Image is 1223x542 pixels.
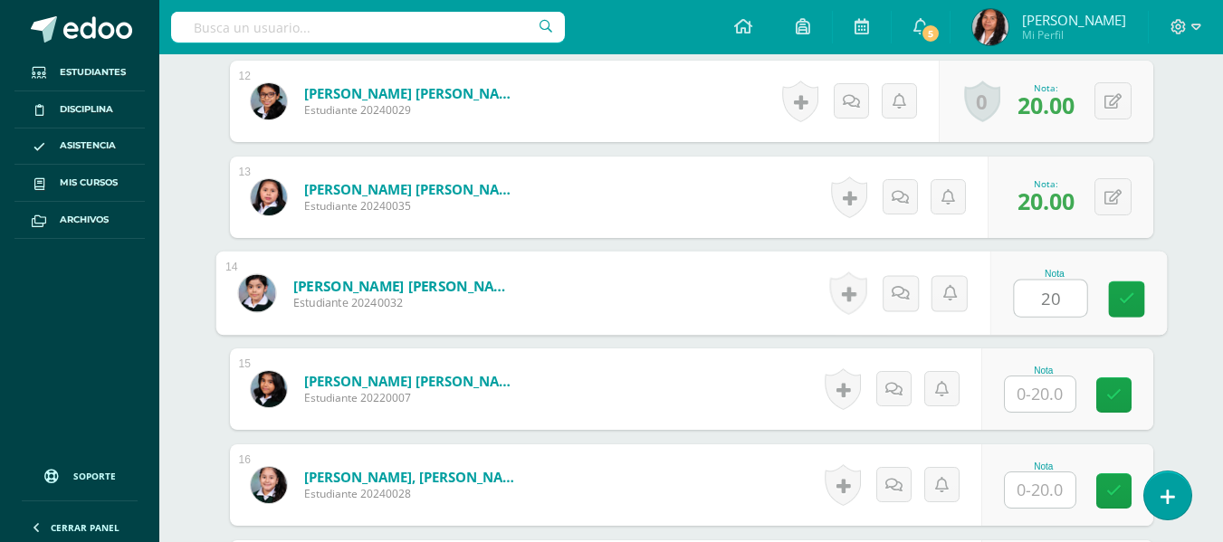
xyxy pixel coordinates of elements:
span: Mi Perfil [1022,27,1126,43]
span: Cerrar panel [51,521,119,534]
a: Estudiantes [14,54,145,91]
div: Nota: [1018,177,1075,190]
img: c3cd1a39f217260b768af84c4bf376a7.png [251,371,287,407]
a: Soporte [22,452,138,496]
img: ba78bd4531fa58751175ac53ae86f034.png [251,179,287,215]
a: 0 [964,81,1000,122]
img: c901ddd1fbd55aae9213901ba4701de9.png [972,9,1008,45]
div: Nota [1013,269,1095,279]
span: Estudiante 20240035 [304,198,521,214]
span: Soporte [73,470,116,482]
a: [PERSON_NAME] [PERSON_NAME] [292,276,516,295]
a: Asistencia [14,128,145,166]
input: 0-20.0 [1014,281,1086,317]
a: [PERSON_NAME] [PERSON_NAME] [304,84,521,102]
img: fb96da8a092da4423def7bd233268d98.png [238,274,275,311]
span: Estudiantes [60,65,126,80]
input: 0-20.0 [1005,376,1075,412]
input: Busca un usuario... [171,12,565,43]
a: [PERSON_NAME], [PERSON_NAME] [304,468,521,486]
div: Nota [1004,366,1084,376]
span: Archivos [60,213,109,227]
span: Estudiante 20240032 [292,295,516,311]
div: Nota: [1018,81,1075,94]
span: Estudiante 20220007 [304,390,521,405]
span: 20.00 [1018,90,1075,120]
a: [PERSON_NAME] [PERSON_NAME] [304,180,521,198]
span: [PERSON_NAME] [1022,11,1126,29]
span: Disciplina [60,102,113,117]
a: [PERSON_NAME] [PERSON_NAME] [304,372,521,390]
span: Estudiante 20240028 [304,486,521,501]
a: Archivos [14,202,145,239]
span: Mis cursos [60,176,118,190]
a: Mis cursos [14,165,145,202]
span: 20.00 [1018,185,1075,216]
img: 756ce3f561a11f2ceb320a28939935e9.png [251,83,287,119]
span: 5 [921,24,941,43]
div: Nota [1004,461,1084,471]
span: Asistencia [60,138,116,153]
a: Disciplina [14,91,145,128]
input: 0-20.0 [1005,472,1075,508]
span: Estudiante 20240029 [304,102,521,118]
img: df43fcbb73de6adf53eacf4ac1748b47.png [251,467,287,503]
